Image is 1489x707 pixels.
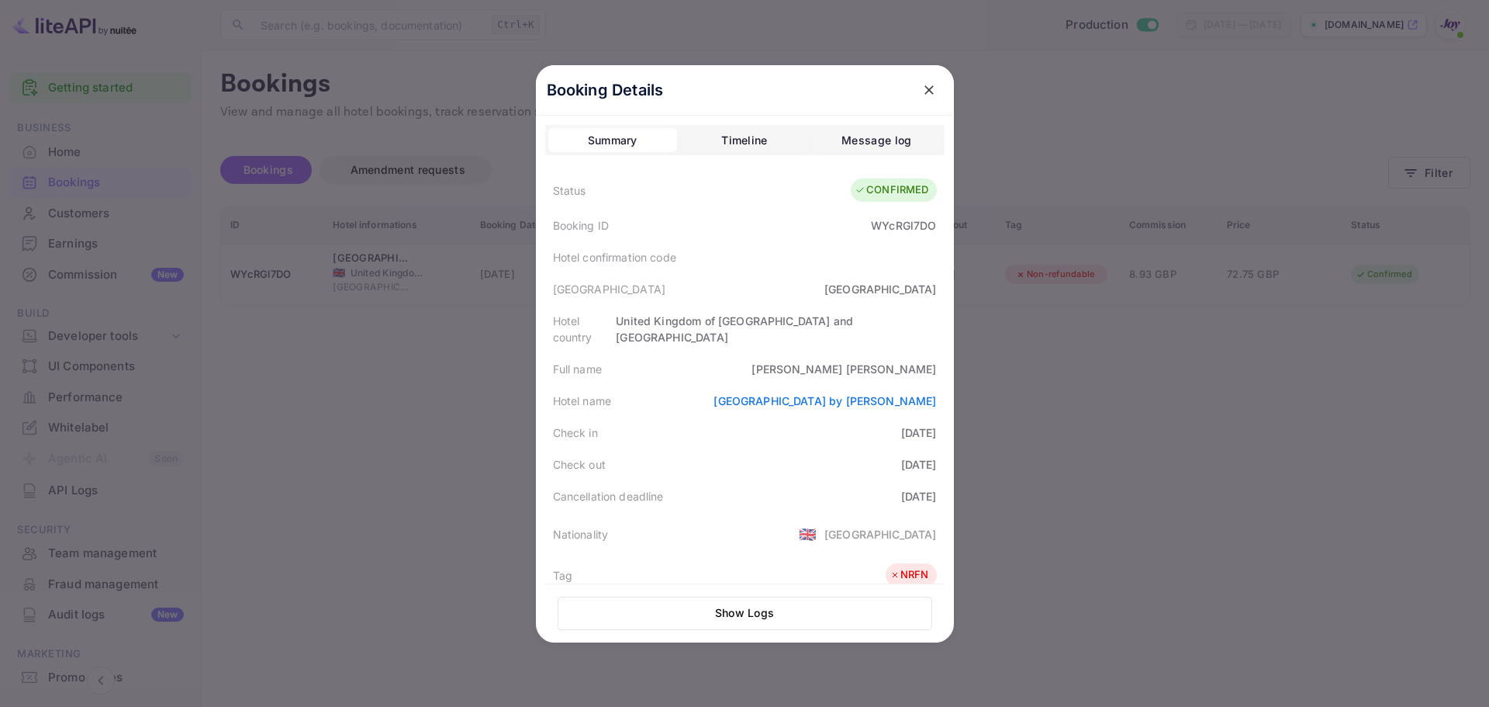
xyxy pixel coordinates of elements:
[553,313,617,345] div: Hotel country
[553,249,676,265] div: Hotel confirmation code
[901,425,937,441] div: [DATE]
[558,597,932,630] button: Show Logs
[824,281,937,297] div: [GEOGRAPHIC_DATA]
[855,182,928,198] div: CONFIRMED
[547,78,664,102] p: Booking Details
[841,131,911,150] div: Message log
[812,128,941,153] button: Message log
[553,425,598,441] div: Check in
[553,361,602,377] div: Full name
[721,131,767,150] div: Timeline
[871,217,936,234] div: WYcRGl7DO
[915,76,943,104] button: close
[553,393,612,409] div: Hotel name
[553,281,666,297] div: [GEOGRAPHIC_DATA]
[553,456,606,473] div: Check out
[553,567,572,584] div: Tag
[901,456,937,473] div: [DATE]
[588,131,637,150] div: Summary
[553,526,609,542] div: Nationality
[680,128,809,153] button: Timeline
[713,394,936,407] a: [GEOGRAPHIC_DATA] by [PERSON_NAME]
[548,128,677,153] button: Summary
[824,526,937,542] div: [GEOGRAPHIC_DATA]
[553,182,586,199] div: Status
[616,313,936,345] div: United Kingdom of [GEOGRAPHIC_DATA] and [GEOGRAPHIC_DATA]
[890,567,929,583] div: NRFN
[799,520,817,548] span: United States
[901,488,937,504] div: [DATE]
[751,361,936,377] div: [PERSON_NAME] [PERSON_NAME]
[553,217,610,234] div: Booking ID
[553,488,664,504] div: Cancellation deadline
